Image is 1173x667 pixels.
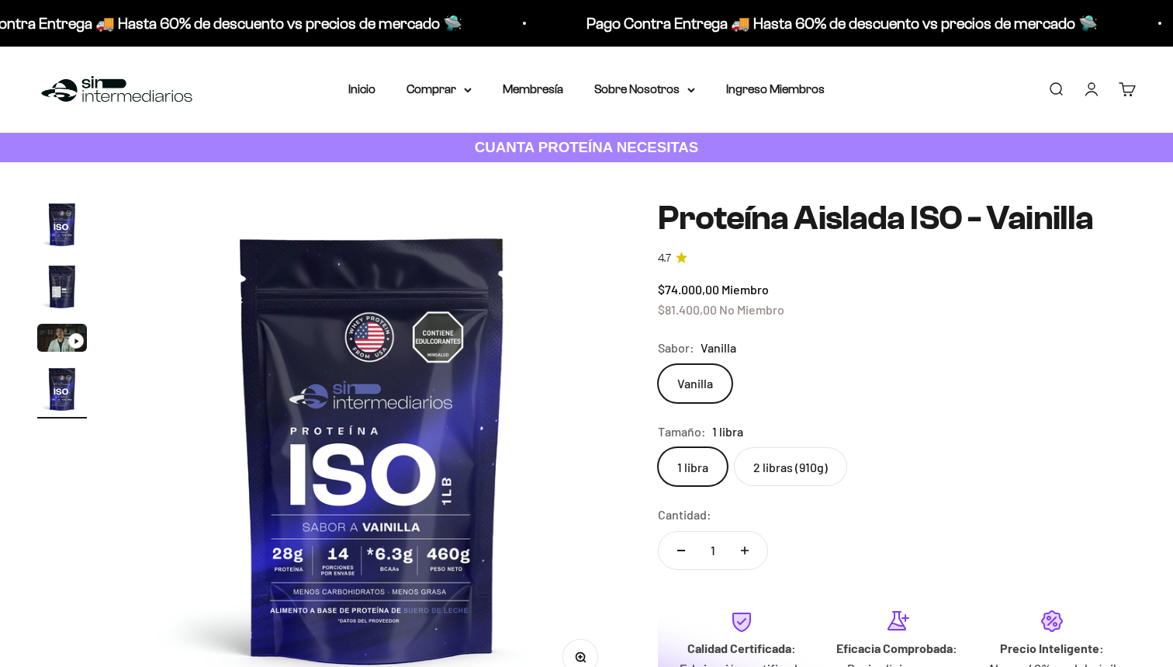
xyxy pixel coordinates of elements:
summary: Sobre Nosotros [594,79,695,99]
img: Proteína Aislada ISO - Vainilla [37,364,87,414]
a: 4.74.7 de 5.0 estrellas [658,250,1136,267]
button: Ir al artículo 4 [37,364,87,419]
strong: Precio Inteligente: [1000,641,1104,655]
span: Miembro [721,282,769,297]
span: Vanilla [701,338,736,358]
strong: Eficacia Comprobada: [836,641,957,655]
button: Ir al artículo 2 [37,262,87,316]
strong: CUANTA PROTEÍNA NECESITAS [475,139,699,155]
span: 4.7 [658,250,671,267]
summary: Comprar [407,79,472,99]
legend: Sabor: [658,338,694,358]
button: Ir al artículo 1 [37,200,87,254]
strong: Calidad Certificada: [687,641,796,655]
span: $74.000,00 [658,282,719,297]
a: Membresía [503,82,563,96]
img: Proteína Aislada ISO - Vainilla [37,262,87,311]
button: Ir al artículo 3 [37,324,87,356]
img: Proteína Aislada ISO - Vainilla [37,200,87,249]
p: Pago Contra Entrega 🚚 Hasta 60% de descuento vs precios de mercado 🛸 [582,11,1093,36]
button: Aumentar cantidad [722,532,767,569]
label: Cantidad: [658,505,711,525]
h1: Proteína Aislada ISO - Vainilla [658,200,1136,237]
span: 1 libra [712,422,743,442]
span: $81.400,00 [658,302,717,317]
button: Reducir cantidad [659,532,704,569]
a: Ingreso Miembros [726,82,825,96]
legend: Tamaño: [658,422,706,442]
span: No Miembro [719,302,784,317]
a: Inicio [348,82,375,96]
